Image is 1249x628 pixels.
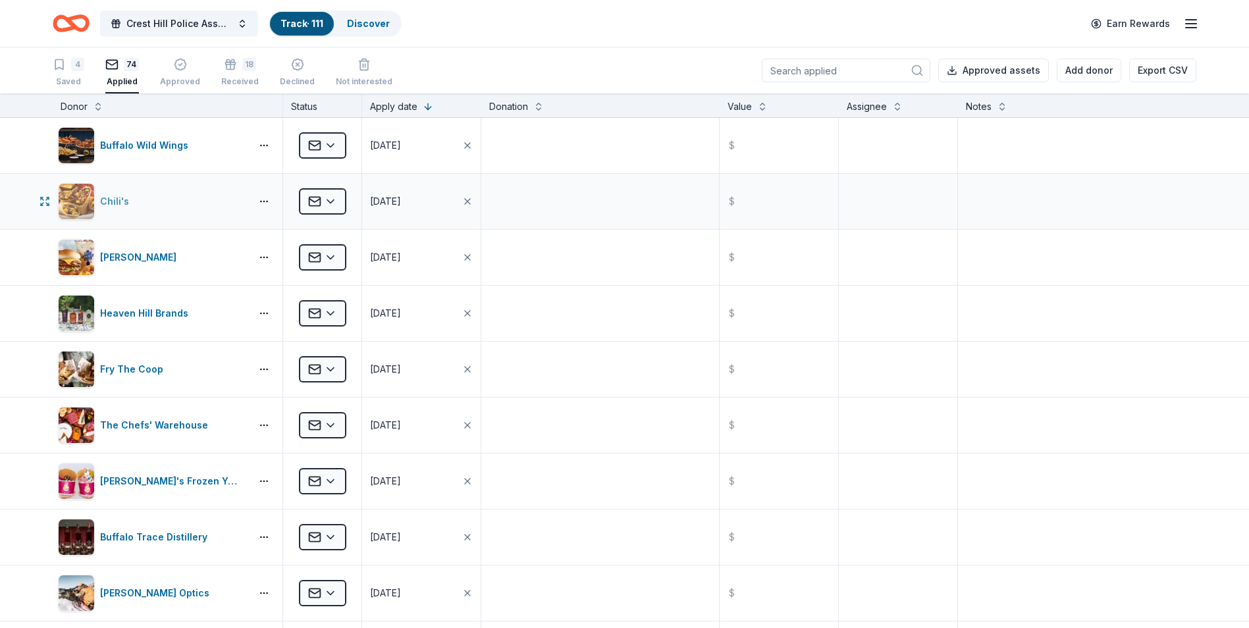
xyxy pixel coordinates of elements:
button: [DATE] [362,118,481,173]
div: [DATE] [370,585,401,601]
a: Track· 111 [280,18,323,29]
button: Image for Chili'sChili's [58,183,246,220]
div: Received [221,76,259,87]
div: 74 [124,58,139,71]
div: Fry The Coop [100,361,169,377]
div: Heaven Hill Brands [100,305,194,321]
div: Not interested [336,76,392,87]
button: [DATE] [362,174,481,229]
div: Approved [160,76,200,87]
button: 18Received [221,53,259,93]
button: [DATE] [362,342,481,397]
span: Crest Hill Police Association 15th Annual Golf Outing Fundraiser [126,16,232,32]
button: Image for Menchie's Frozen Yogurt[PERSON_NAME]'s Frozen Yogurt [58,463,246,500]
button: [DATE] [362,454,481,509]
img: Image for Menchie's Frozen Yogurt [59,463,94,499]
button: Image for Culver's [PERSON_NAME] [58,239,246,276]
button: Not interested [336,53,392,93]
div: 18 [242,58,256,71]
img: Image for Fry The Coop [59,352,94,387]
div: Assignee [847,99,887,115]
button: [DATE] [362,230,481,285]
div: The Chefs' Warehouse [100,417,213,433]
button: [DATE] [362,510,481,565]
img: Image for The Chefs' Warehouse [59,407,94,443]
div: Saved [53,76,84,87]
div: Buffalo Wild Wings [100,138,194,153]
div: [DATE] [370,361,401,377]
img: Image for Buffalo Trace Distillery [59,519,94,555]
div: [DATE] [370,417,401,433]
button: Image for The Chefs' WarehouseThe Chefs' Warehouse [58,407,246,444]
button: Declined [280,53,315,93]
button: Add donor [1057,59,1121,82]
button: Approved [160,53,200,93]
button: Track· 111Discover [269,11,402,37]
div: [DATE] [370,473,401,489]
button: Image for Buffalo Wild WingsBuffalo Wild Wings [58,127,246,164]
button: Image for Buffalo Trace DistilleryBuffalo Trace Distillery [58,519,246,556]
div: Declined [280,76,315,87]
div: Status [283,93,362,117]
div: [DATE] [370,138,401,153]
div: [DATE] [370,305,401,321]
div: Donor [61,99,88,115]
input: Search applied [762,59,930,82]
button: Image for Burris Optics[PERSON_NAME] Optics [58,575,246,612]
button: Approved assets [938,59,1049,82]
div: [PERSON_NAME] Optics [100,585,215,601]
div: Value [728,99,752,115]
div: Apply date [370,99,417,115]
button: Image for Heaven Hill BrandsHeaven Hill Brands [58,295,246,332]
div: Donation [489,99,528,115]
img: Image for Buffalo Wild Wings [59,128,94,163]
button: [DATE] [362,398,481,453]
a: Discover [347,18,390,29]
div: [DATE] [370,529,401,545]
button: [DATE] [362,565,481,621]
div: [DATE] [370,194,401,209]
div: Chili's [100,194,134,209]
button: Crest Hill Police Association 15th Annual Golf Outing Fundraiser [100,11,258,37]
img: Image for Culver's [59,240,94,275]
button: 4Saved [53,53,84,93]
img: Image for Burris Optics [59,575,94,611]
div: Notes [966,99,992,115]
div: Applied [105,76,139,87]
a: Home [53,8,90,39]
div: [PERSON_NAME] [100,249,182,265]
button: [DATE] [362,286,481,341]
button: Export CSV [1129,59,1196,82]
div: 4 [71,58,84,71]
img: Image for Chili's [59,184,94,219]
div: [DATE] [370,249,401,265]
img: Image for Heaven Hill Brands [59,296,94,331]
div: Buffalo Trace Distillery [100,529,213,545]
button: Image for Fry The CoopFry The Coop [58,351,246,388]
a: Earn Rewards [1083,12,1178,36]
button: 74Applied [105,53,139,93]
div: [PERSON_NAME]'s Frozen Yogurt [100,473,246,489]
